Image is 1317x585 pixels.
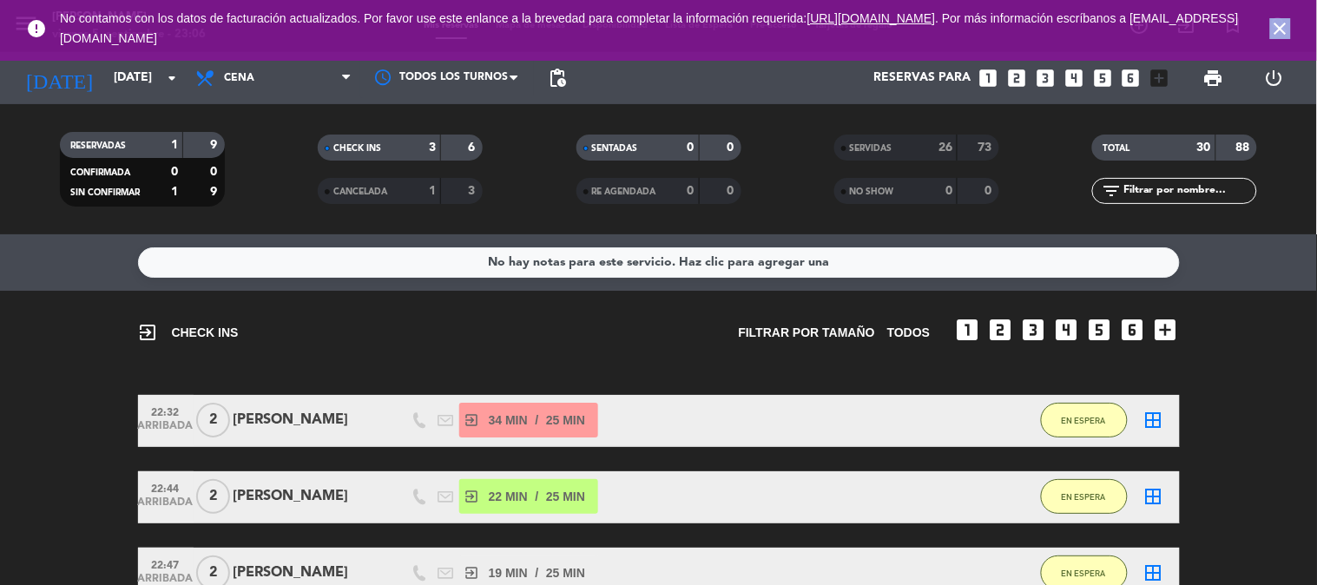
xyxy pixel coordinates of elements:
span: 25 MIN [546,487,585,507]
strong: 0 [945,185,952,197]
strong: 3 [429,141,436,154]
i: looks_3 [1020,316,1048,344]
a: . Por más información escríbanos a [EMAIL_ADDRESS][DOMAIN_NAME] [60,11,1239,45]
span: EN ESPERA [1062,569,1106,578]
i: exit_to_app [464,489,480,504]
strong: 0 [984,185,995,197]
span: SIN CONFIRMAR [70,188,140,197]
i: exit_to_app [464,412,480,428]
strong: 0 [727,141,737,154]
span: Filtrar por tamaño [739,323,875,343]
strong: 9 [210,139,221,151]
strong: 1 [171,186,178,198]
strong: 73 [978,141,995,154]
div: [PERSON_NAME] [234,562,381,584]
span: 34 MIN [489,411,528,431]
span: SENTADAS [592,144,638,153]
span: RESERVADAS [70,141,126,150]
span: CHECK INS [333,144,381,153]
i: looks_one [954,316,982,344]
a: [URL][DOMAIN_NAME] [807,11,936,25]
i: looks_two [987,316,1015,344]
button: EN ESPERA [1041,403,1128,437]
span: / [536,563,539,583]
i: add_box [1152,316,1180,344]
span: pending_actions [547,68,568,89]
i: error [26,18,47,39]
strong: 1 [429,185,436,197]
div: No hay notas para este servicio. Haz clic para agregar una [488,253,829,273]
span: 2 [196,403,230,437]
span: 22:32 [144,401,188,421]
span: 25 MIN [546,411,585,431]
i: exit_to_app [464,565,480,581]
strong: 0 [688,185,695,197]
i: looks_two [1005,67,1028,89]
span: 22 MIN [489,487,528,507]
span: TODOS [887,323,931,343]
span: EN ESPERA [1062,492,1106,502]
span: / [536,487,539,507]
i: filter_list [1101,181,1122,201]
strong: 0 [171,166,178,178]
span: RE AGENDADA [592,187,656,196]
span: SERVIDAS [850,144,892,153]
i: looks_one [977,67,999,89]
i: [DATE] [13,59,105,97]
span: CONFIRMADA [70,168,130,177]
span: Cena [224,72,254,84]
span: No contamos con los datos de facturación actualizados. Por favor use este enlance a la brevedad p... [60,11,1239,45]
strong: 0 [727,185,737,197]
span: / [536,411,539,431]
span: 22:44 [144,477,188,497]
i: looks_6 [1119,316,1147,344]
strong: 1 [171,139,178,151]
i: border_all [1143,410,1164,431]
span: print [1203,68,1224,89]
strong: 30 [1197,141,1211,154]
input: Filtrar por nombre... [1122,181,1256,200]
i: close [1270,18,1291,39]
i: exit_to_app [138,322,159,343]
span: 19 MIN [489,563,528,583]
i: looks_5 [1086,316,1114,344]
i: looks_4 [1063,67,1085,89]
strong: 0 [688,141,695,154]
i: looks_5 [1091,67,1114,89]
span: NO SHOW [850,187,894,196]
i: border_all [1143,486,1164,507]
strong: 0 [210,166,221,178]
i: arrow_drop_down [161,68,182,89]
i: looks_6 [1120,67,1142,89]
strong: 9 [210,186,221,198]
span: CHECK INS [138,322,239,343]
strong: 3 [469,185,479,197]
i: looks_3 [1034,67,1057,89]
span: 2 [196,479,230,514]
button: EN ESPERA [1041,479,1128,514]
i: looks_4 [1053,316,1081,344]
span: 22:47 [144,554,188,574]
i: power_settings_new [1263,68,1284,89]
span: EN ESPERA [1062,416,1106,425]
span: TOTAL [1103,144,1129,153]
span: CANCELADA [333,187,387,196]
div: [PERSON_NAME] [234,485,381,508]
strong: 26 [938,141,952,154]
span: 25 MIN [546,563,585,583]
span: ARRIBADA [144,420,188,440]
i: add_box [1149,67,1171,89]
span: ARRIBADA [144,496,188,516]
strong: 6 [469,141,479,154]
strong: 88 [1236,141,1254,154]
div: LOG OUT [1244,52,1304,104]
div: [PERSON_NAME] [234,409,381,431]
i: border_all [1143,562,1164,583]
span: Reservas para [873,71,971,85]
